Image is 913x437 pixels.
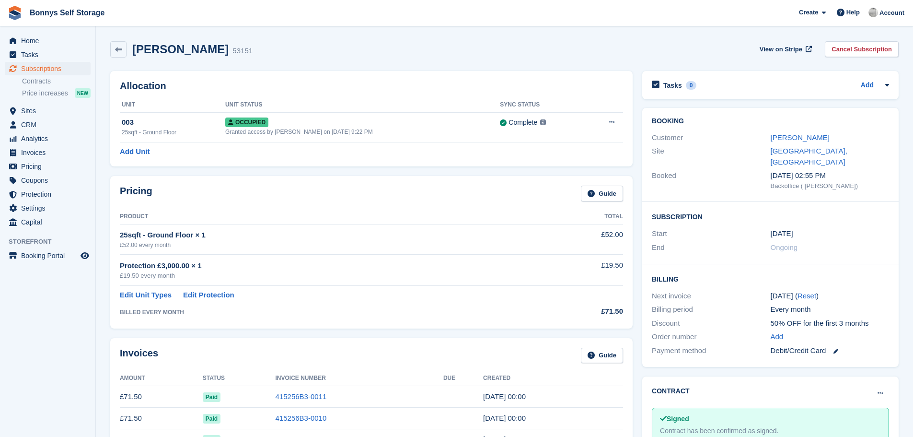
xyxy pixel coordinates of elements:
a: [PERSON_NAME] [771,133,830,142]
div: Start [652,228,770,239]
img: icon-info-grey-7440780725fd019a000dd9b08b2336e03edf1995a4989e88bcd33f0948082b44.svg [540,119,546,125]
h2: Allocation [120,81,623,92]
a: Contracts [22,77,91,86]
span: Coupons [21,174,79,187]
td: £52.00 [542,224,623,254]
a: Cancel Subscription [825,41,899,57]
span: Protection [21,188,79,201]
div: £71.50 [542,306,623,317]
a: Add Unit [120,146,150,157]
span: Sites [21,104,79,118]
span: Price increases [22,89,68,98]
td: £71.50 [120,386,203,408]
time: 2024-10-15 23:00:00 UTC [771,228,793,239]
div: Debit/Credit Card [771,345,889,356]
h2: Subscription [652,212,889,221]
th: Unit Status [225,97,500,113]
th: Unit [120,97,225,113]
div: Granted access by [PERSON_NAME] on [DATE] 9:22 PM [225,128,500,136]
div: Backoffice ( [PERSON_NAME]) [771,181,889,191]
div: 25sqft - Ground Floor [122,128,225,137]
div: Next invoice [652,291,770,302]
time: 2025-07-15 23:00:13 UTC [483,392,526,401]
a: menu [5,104,91,118]
span: Create [799,8,818,17]
img: stora-icon-8386f47178a22dfd0bd8f6a31ec36ba5ce8667c1dd55bd0f319d3a0aa187defe.svg [8,6,22,20]
span: CRM [21,118,79,131]
a: menu [5,34,91,47]
div: Customer [652,132,770,143]
a: menu [5,48,91,61]
span: View on Stripe [760,45,802,54]
div: [DATE] ( ) [771,291,889,302]
a: menu [5,174,91,187]
th: Due [443,371,483,386]
a: menu [5,188,91,201]
a: Edit Unit Types [120,290,172,301]
span: Tasks [21,48,79,61]
a: menu [5,160,91,173]
div: Signed [660,414,881,424]
span: Analytics [21,132,79,145]
a: Add [861,80,874,91]
div: 003 [122,117,225,128]
a: Guide [581,186,623,201]
div: Contract has been confirmed as signed. [660,426,881,436]
td: £71.50 [120,408,203,429]
a: Guide [581,348,623,364]
div: Complete [509,118,537,128]
h2: Tasks [663,81,682,90]
div: Every month [771,304,889,315]
div: 53151 [232,46,253,57]
span: Subscriptions [21,62,79,75]
a: 415256B3-0011 [276,392,327,401]
span: Pricing [21,160,79,173]
a: menu [5,201,91,215]
a: Preview store [79,250,91,261]
span: Invoices [21,146,79,159]
div: 50% OFF for the first 3 months [771,318,889,329]
div: £52.00 every month [120,241,542,249]
img: James Bonny [868,8,878,17]
div: [DATE] 02:55 PM [771,170,889,181]
a: menu [5,132,91,145]
div: 0 [686,81,697,90]
div: NEW [75,88,91,98]
a: Edit Protection [183,290,234,301]
a: Reset [797,292,816,300]
a: Bonnys Self Storage [26,5,108,21]
div: Booked [652,170,770,190]
h2: Billing [652,274,889,283]
div: Billing period [652,304,770,315]
div: BILLED EVERY MONTH [120,308,542,317]
div: £19.50 every month [120,271,542,281]
span: Booking Portal [21,249,79,262]
span: Paid [203,414,220,424]
div: Site [652,146,770,167]
div: Protection £3,000.00 × 1 [120,260,542,272]
th: Product [120,209,542,224]
span: Paid [203,392,220,402]
th: Invoice Number [276,371,443,386]
a: View on Stripe [756,41,814,57]
span: Account [879,8,904,18]
a: menu [5,215,91,229]
a: menu [5,249,91,262]
span: Occupied [225,118,268,127]
span: Capital [21,215,79,229]
div: Order number [652,331,770,343]
th: Total [542,209,623,224]
a: menu [5,118,91,131]
span: Help [846,8,860,17]
a: 415256B3-0010 [276,414,327,422]
h2: Contract [652,386,690,396]
div: Discount [652,318,770,329]
span: Home [21,34,79,47]
th: Sync Status [500,97,586,113]
h2: Booking [652,118,889,125]
span: Storefront [9,237,95,247]
span: Ongoing [771,243,798,251]
a: Add [771,331,784,343]
h2: [PERSON_NAME] [132,43,229,56]
a: menu [5,62,91,75]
